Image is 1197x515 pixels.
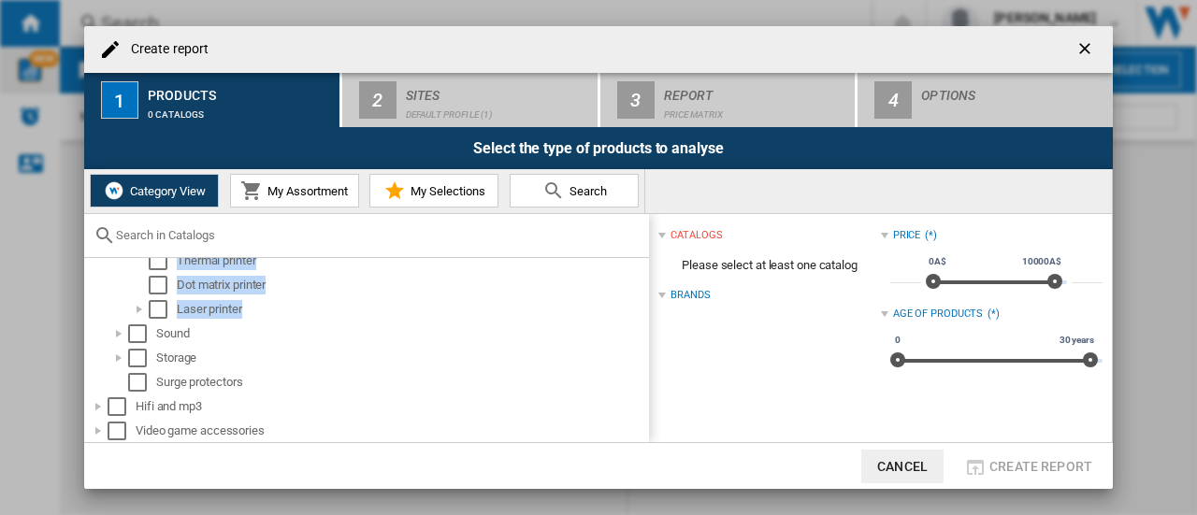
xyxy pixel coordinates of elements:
div: Storage [156,349,646,367]
div: Price Matrix [664,100,848,120]
button: Category View [90,174,219,207]
button: getI18NText('BUTTONS.CLOSE_DIALOG') [1068,31,1105,68]
span: Category View [125,184,206,198]
button: 1 Products 0 catalogs [84,73,341,127]
md-checkbox: Select [149,300,177,319]
div: Video game accessories [136,422,646,440]
button: 2 Sites Default profile (1) [342,73,599,127]
div: 2 [359,81,397,119]
div: Report [664,80,848,100]
span: 10000A$ [1019,254,1064,269]
span: 0A$ [926,254,949,269]
div: 0 catalogs [148,100,332,120]
md-checkbox: Select [108,397,136,416]
div: Select the type of products to analyse [84,127,1113,169]
md-checkbox: Select [128,373,156,392]
div: Products [148,80,332,100]
md-checkbox: Select [128,324,156,343]
span: Search [565,184,607,198]
div: Laser printer [177,300,646,319]
div: 1 [101,81,138,119]
button: 4 Options [858,73,1113,127]
span: Please select at least one catalog [658,248,880,283]
button: 3 Report Price Matrix [600,73,858,127]
button: Cancel [861,450,944,483]
ng-md-icon: getI18NText('BUTTONS.CLOSE_DIALOG') [1075,39,1098,62]
div: Sites [406,80,590,100]
md-checkbox: Select [149,251,177,270]
div: Sound [156,324,646,343]
div: Dot matrix printer [177,276,646,294]
div: Surge protectors [156,373,646,392]
div: Options [921,80,1105,100]
input: Search in Catalogs [116,228,640,242]
div: 4 [874,81,912,119]
span: 30 years [1057,333,1097,348]
div: Brands [671,288,710,303]
span: 0 [892,333,903,348]
div: Hifi and mp3 [136,397,646,416]
div: catalogs [671,228,722,243]
div: Age of products [893,307,984,322]
h4: Create report [122,40,209,59]
img: wiser-icon-white.png [103,179,125,202]
span: My Assortment [263,184,348,198]
span: My Selections [406,184,485,198]
button: My Assortment [230,174,359,207]
span: Create report [989,459,1092,474]
md-checkbox: Select [149,276,177,294]
div: Price [893,228,921,243]
md-checkbox: Select [108,422,136,440]
div: 3 [617,81,655,119]
button: My Selections [369,174,498,207]
md-checkbox: Select [128,349,156,367]
button: Create report [959,450,1098,483]
div: Thermal printer [177,251,646,270]
div: Default profile (1) [406,100,590,120]
button: Search [510,174,639,207]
